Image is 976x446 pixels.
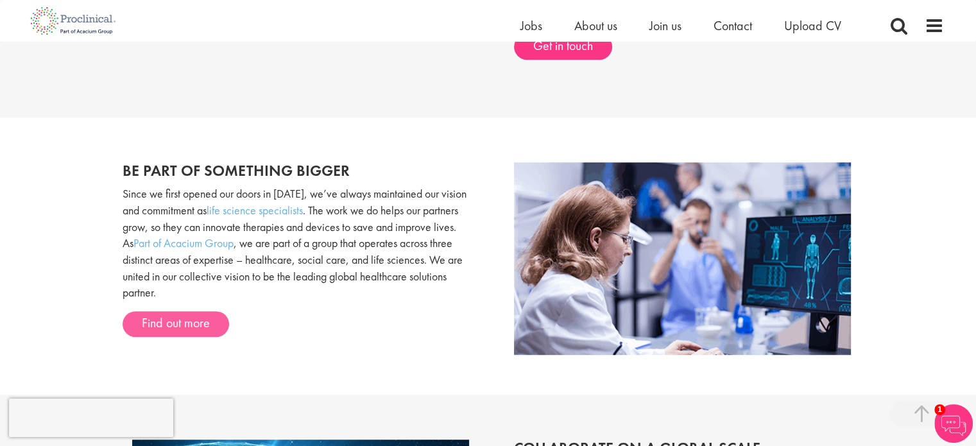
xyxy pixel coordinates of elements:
[123,311,229,337] a: Find out more
[784,17,841,34] a: Upload CV
[934,404,973,443] img: Chatbot
[574,17,617,34] a: About us
[133,236,234,250] a: Part of Acacium Group
[934,404,945,415] span: 1
[123,185,479,301] p: Since we first opened our doors in [DATE], we’ve always maintained our vision and commitment as ....
[520,17,542,34] a: Jobs
[207,203,303,218] a: life science specialists
[649,17,681,34] a: Join us
[9,399,173,437] iframe: reCAPTCHA
[714,17,752,34] a: Contact
[514,34,612,60] a: Get in touch
[123,162,479,179] h2: Be part of something bigger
